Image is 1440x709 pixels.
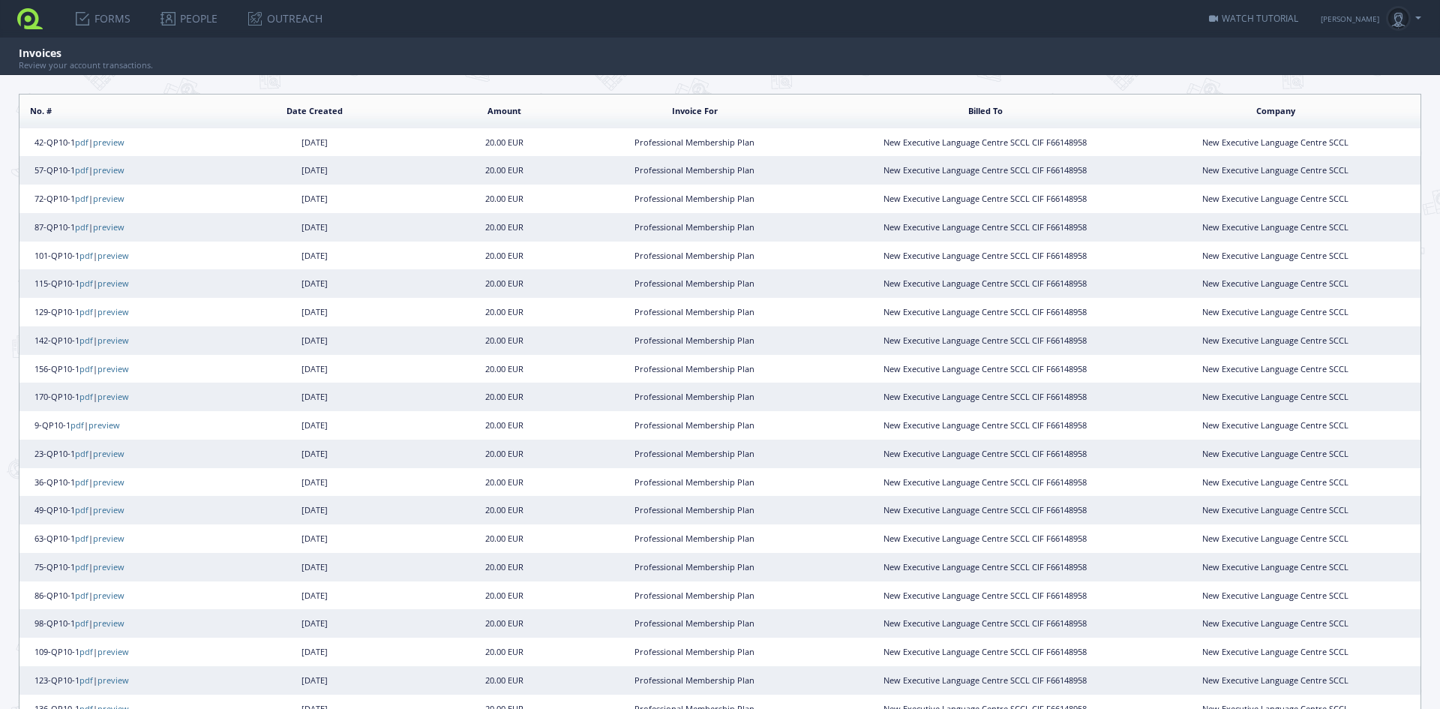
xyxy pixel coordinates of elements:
[460,411,550,440] td: 20.00 EUR
[79,250,93,261] a: pdf
[550,496,840,524] td: Professional Membership Plan
[1130,581,1420,610] td: New Executive Language Centre SCCL
[19,496,169,524] td: 49-QP10-1 |
[550,666,840,695] td: Professional Membership Plan
[1130,242,1420,270] td: New Executive Language Centre SCCL
[19,411,169,440] td: 9-QP10-1 |
[840,242,1130,270] td: New Executive Language Centre SCCL CIF F66148958
[19,609,169,638] td: 98-QP10-1 |
[169,666,460,695] td: [DATE]
[19,60,153,71] span: Review your account transactions.
[169,213,460,242] td: [DATE]
[460,383,550,411] td: 20.00 EUR
[93,617,124,629] a: preview
[460,581,550,610] td: 20.00 EUR
[97,646,129,657] a: preview
[460,666,550,695] td: 20.00 EUR
[1130,269,1420,298] td: New Executive Language Centre SCCL
[97,250,129,261] a: preview
[840,128,1130,157] td: New Executive Language Centre SCCL CIF F66148958
[460,440,550,468] td: 20.00 EUR
[169,128,460,157] td: [DATE]
[169,269,460,298] td: [DATE]
[550,213,840,242] td: Professional Membership Plan
[840,269,1130,298] td: New Executive Language Centre SCCL CIF F66148958
[169,242,460,270] td: [DATE]
[460,496,550,524] td: 20.00 EUR
[75,448,88,459] a: pdf
[19,468,169,497] td: 36-QP10-1 |
[550,609,840,638] td: Professional Membership Plan
[840,666,1130,695] td: New Executive Language Centre SCCL CIF F66148958
[169,581,460,610] td: [DATE]
[19,156,169,185] td: 57-QP10-1 |
[169,468,460,497] td: [DATE]
[79,278,93,289] a: pdf
[19,326,169,355] td: 142-QP10-1 |
[19,128,169,157] td: 42-QP10-1 |
[75,221,88,233] a: pdf
[1130,213,1420,242] td: New Executive Language Centre SCCL
[550,242,840,270] td: Professional Membership Plan
[79,646,93,657] a: pdf
[93,193,124,204] a: preview
[19,185,169,213] td: 72-QP10-1 |
[1130,496,1420,524] td: New Executive Language Centre SCCL
[550,581,840,610] td: Professional Membership Plan
[840,95,1130,128] th: Billed To
[93,590,124,601] a: preview
[460,609,550,638] td: 20.00 EUR
[169,326,460,355] td: [DATE]
[550,269,840,298] td: Professional Membership Plan
[19,666,169,695] td: 123-QP10-1 |
[460,156,550,185] td: 20.00 EUR
[1130,298,1420,326] td: New Executive Language Centre SCCL
[75,590,88,601] a: pdf
[79,335,93,346] a: pdf
[19,524,169,553] td: 63-QP10-1 |
[550,355,840,383] td: Professional Membership Plan
[19,269,169,298] td: 115-QP10-1 |
[550,638,840,666] td: Professional Membership Plan
[79,674,93,686] a: pdf
[169,638,460,666] td: [DATE]
[550,326,840,355] td: Professional Membership Plan
[840,355,1130,383] td: New Executive Language Centre SCCL CIF F66148958
[840,553,1130,581] td: New Executive Language Centre SCCL CIF F66148958
[460,95,550,128] th: Amount
[1130,524,1420,553] td: New Executive Language Centre SCCL
[1130,383,1420,411] td: New Executive Language Centre SCCL
[840,213,1130,242] td: New Executive Language Centre SCCL CIF F66148958
[169,609,460,638] td: [DATE]
[840,326,1130,355] td: New Executive Language Centre SCCL CIF F66148958
[460,298,550,326] td: 20.00 EUR
[97,306,129,317] a: preview
[840,496,1130,524] td: New Executive Language Centre SCCL CIF F66148958
[460,524,550,553] td: 20.00 EUR
[93,561,124,572] a: preview
[460,553,550,581] td: 20.00 EUR
[19,383,169,411] td: 170-QP10-1 |
[1130,128,1420,157] td: New Executive Language Centre SCCL
[460,326,550,355] td: 20.00 EUR
[97,363,129,374] a: preview
[550,185,840,213] td: Professional Membership Plan
[19,581,169,610] td: 86-QP10-1 |
[19,440,169,468] td: 23-QP10-1 |
[840,411,1130,440] td: New Executive Language Centre SCCL CIF F66148958
[93,221,124,233] a: preview
[1130,326,1420,355] td: New Executive Language Centre SCCL
[169,156,460,185] td: [DATE]
[19,355,169,383] td: 156-QP10-1 |
[97,391,129,402] a: preview
[460,468,550,497] td: 20.00 EUR
[169,411,460,440] td: [DATE]
[169,440,460,468] td: [DATE]
[550,298,840,326] td: Professional Membership Plan
[19,213,169,242] td: 87-QP10-1 |
[840,524,1130,553] td: New Executive Language Centre SCCL CIF F66148958
[1130,355,1420,383] td: New Executive Language Centre SCCL
[19,638,169,666] td: 109-QP10-1 |
[1130,185,1420,213] td: New Executive Language Centre SCCL
[19,553,169,581] td: 75-QP10-1 |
